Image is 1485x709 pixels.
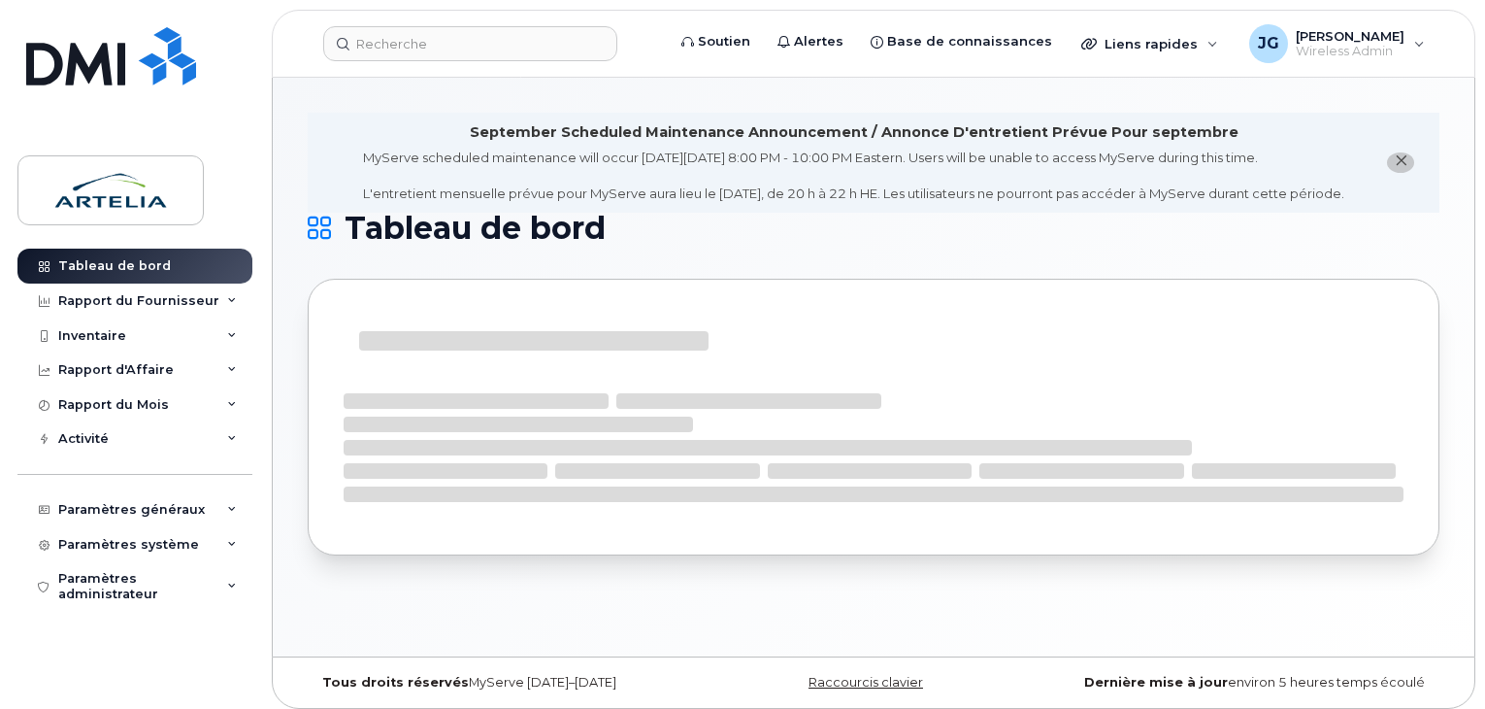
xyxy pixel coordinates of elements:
button: close notification [1387,152,1414,173]
span: Tableau de bord [345,214,606,243]
a: Raccourcis clavier [808,675,923,690]
div: September Scheduled Maintenance Announcement / Annonce D'entretient Prévue Pour septembre [470,122,1238,143]
strong: Tous droits réservés [322,675,469,690]
div: environ 5 heures temps écoulé [1062,675,1439,691]
div: MyServe [DATE]–[DATE] [308,675,685,691]
strong: Dernière mise à jour [1084,675,1228,690]
div: MyServe scheduled maintenance will occur [DATE][DATE] 8:00 PM - 10:00 PM Eastern. Users will be u... [363,149,1344,203]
